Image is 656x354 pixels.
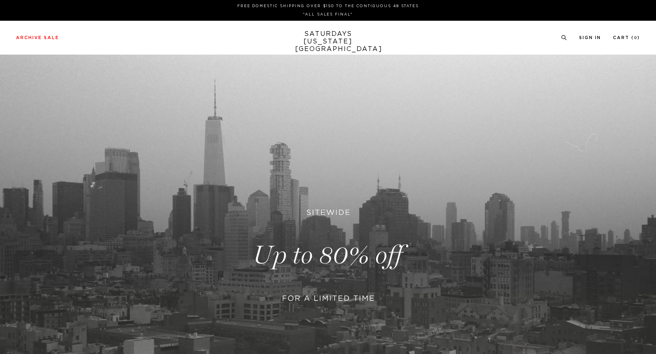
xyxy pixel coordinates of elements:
a: Sign In [579,35,601,40]
small: 0 [634,36,637,40]
a: Archive Sale [16,35,59,40]
p: FREE DOMESTIC SHIPPING OVER $150 TO THE CONTIGUOUS 48 STATES [19,3,637,9]
p: *ALL SALES FINAL* [19,12,637,18]
a: Cart (0) [613,35,640,40]
a: SATURDAYS[US_STATE][GEOGRAPHIC_DATA] [295,30,361,53]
